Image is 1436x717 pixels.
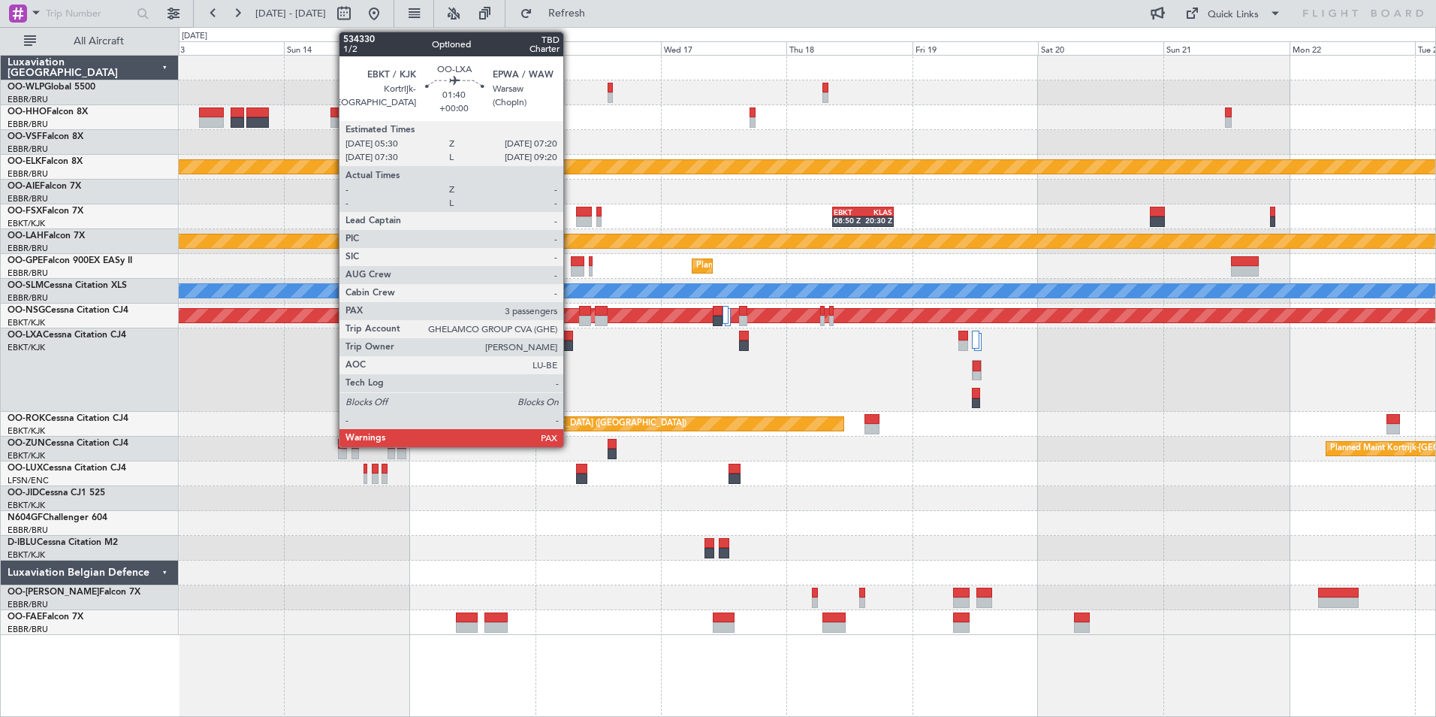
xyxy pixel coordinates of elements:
a: EBBR/BRU [8,268,48,279]
span: OO-NSG [8,306,45,315]
a: EBKT/KJK [8,342,45,353]
a: OO-NSGCessna Citation CJ4 [8,306,128,315]
span: OO-GPE [8,256,43,265]
a: OO-JIDCessna CJ1 525 [8,489,105,498]
a: OO-SLMCessna Citation XLS [8,281,127,290]
a: N604GFChallenger 604 [8,513,107,522]
span: OO-ZUN [8,439,45,448]
a: EBBR/BRU [8,599,48,610]
span: Refresh [535,8,599,19]
a: EBBR/BRU [8,193,48,204]
div: 08:50 Z [834,216,863,225]
div: Sun 14 [284,41,409,55]
span: OO-JID [8,489,39,498]
div: Mon 22 [1290,41,1415,55]
span: OO-LUX [8,464,43,473]
span: OO-LAH [8,231,44,241]
button: Refresh [513,2,603,26]
span: OO-SLM [8,281,44,290]
span: OO-WLP [8,83,44,92]
div: Sat 20 [1038,41,1163,55]
span: OO-ROK [8,414,45,423]
a: OO-FSXFalcon 7X [8,207,83,216]
span: OO-[PERSON_NAME] [8,588,99,597]
span: OO-ELK [8,157,41,166]
a: EBKT/KJK [8,317,45,328]
a: EBBR/BRU [8,292,48,304]
a: EBKT/KJK [8,500,45,511]
span: OO-FSX [8,207,42,216]
a: D-IBLUCessna Citation M2 [8,538,118,547]
span: All Aircraft [39,36,158,47]
a: EBBR/BRU [8,624,48,635]
div: KLAS [863,207,892,216]
a: LFSN/ENC [8,475,49,486]
span: N604GF [8,513,43,522]
a: OO-ZUNCessna Citation CJ4 [8,439,128,448]
button: All Aircraft [17,29,163,53]
div: 20:30 Z [863,216,892,225]
div: Sat 13 [158,41,284,55]
a: EBBR/BRU [8,243,48,254]
span: OO-AIE [8,182,40,191]
div: Mon 15 [409,41,535,55]
div: Planned Maint [GEOGRAPHIC_DATA] ([GEOGRAPHIC_DATA]) [450,413,686,435]
a: EBBR/BRU [8,94,48,105]
div: Fri 19 [913,41,1038,55]
a: OO-AIEFalcon 7X [8,182,81,191]
a: OO-FAEFalcon 7X [8,613,83,622]
div: Thu 18 [786,41,912,55]
a: EBKT/KJK [8,549,45,561]
a: EBKT/KJK [8,450,45,461]
a: OO-GPEFalcon 900EX EASy II [8,256,132,265]
a: OO-ELKFalcon 8X [8,157,83,166]
input: Trip Number [46,2,132,25]
div: [DATE] [182,30,207,43]
div: Quick Links [1208,8,1259,23]
a: OO-LAHFalcon 7X [8,231,85,241]
div: Sun 21 [1163,41,1289,55]
a: EBBR/BRU [8,144,48,155]
a: EBBR/BRU [8,525,48,536]
button: Quick Links [1178,2,1289,26]
span: OO-FAE [8,613,42,622]
a: EBBR/BRU [8,119,48,130]
div: Wed 17 [661,41,786,55]
a: OO-LXACessna Citation CJ4 [8,331,126,340]
a: OO-VSFFalcon 8X [8,132,83,141]
a: EBKT/KJK [8,425,45,437]
a: OO-LUXCessna Citation CJ4 [8,464,126,473]
a: OO-ROKCessna Citation CJ4 [8,414,128,423]
span: D-IBLU [8,538,37,547]
a: OO-[PERSON_NAME]Falcon 7X [8,588,140,597]
a: OO-HHOFalcon 8X [8,107,88,116]
a: EBBR/BRU [8,168,48,180]
div: Planned Maint [GEOGRAPHIC_DATA] ([GEOGRAPHIC_DATA] National) [696,255,968,277]
div: EBKT [834,207,863,216]
span: [DATE] - [DATE] [255,7,326,20]
a: OO-WLPGlobal 5500 [8,83,95,92]
span: OO-HHO [8,107,47,116]
div: Tue 16 [535,41,661,55]
span: OO-VSF [8,132,42,141]
a: EBKT/KJK [8,218,45,229]
span: OO-LXA [8,331,43,340]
